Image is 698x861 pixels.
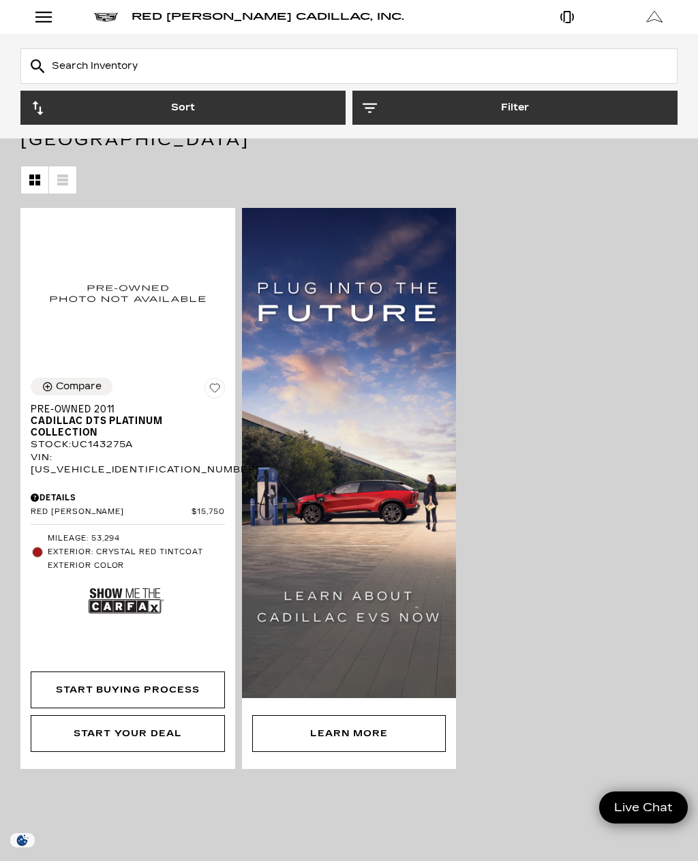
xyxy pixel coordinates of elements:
[132,7,404,27] a: Red [PERSON_NAME] Cadillac, Inc.
[21,166,48,194] a: Grid View
[31,404,225,438] a: Pre-Owned 2011Cadillac DTS Platinum Collection
[252,715,446,752] div: Learn More
[48,545,225,573] span: Exterior: Crystal Red Tintcoat Exterior Color
[31,671,225,708] div: Start Buying Process
[7,833,38,847] section: Click to Open Cookie Consent Modal
[31,438,225,451] div: Stock : UC143275A
[31,415,215,438] span: Cadillac DTS Platinum Collection
[599,791,688,824] a: Live Chat
[31,507,192,517] span: Red [PERSON_NAME]
[94,7,118,27] a: Cadillac logo
[31,404,215,415] span: Pre-Owned 2011
[31,532,225,545] li: Mileage: 53,294
[7,833,38,847] img: Opt-Out Icon
[94,13,118,22] img: Cadillac logo
[31,492,225,504] div: Pricing Details - Pre-Owned 2011 Cadillac DTS Platinum Collection
[56,380,102,393] div: Compare
[74,726,181,741] div: Start Your Deal
[31,507,225,517] a: Red [PERSON_NAME] $15,750
[89,576,164,626] img: Show Me the CARFAX Badge
[20,48,678,84] input: Search Inventory
[310,726,389,741] div: Learn More
[352,91,678,125] button: Filter
[607,800,680,815] span: Live Chat
[31,451,225,476] div: VIN: [US_VEHICLE_IDENTIFICATION_NUMBER]
[192,507,225,517] span: $15,750
[31,715,225,752] div: Start Your Deal
[132,11,404,22] span: Red [PERSON_NAME] Cadillac, Inc.
[204,378,225,404] button: Save Vehicle
[31,378,112,395] button: Compare Vehicle
[31,218,225,367] img: 2011 Cadillac DTS Platinum Collection
[20,106,647,149] span: 1 Vehicle for Sale in [US_STATE][GEOGRAPHIC_DATA], [GEOGRAPHIC_DATA]
[56,682,200,697] div: Start Buying Process
[20,91,346,125] button: Sort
